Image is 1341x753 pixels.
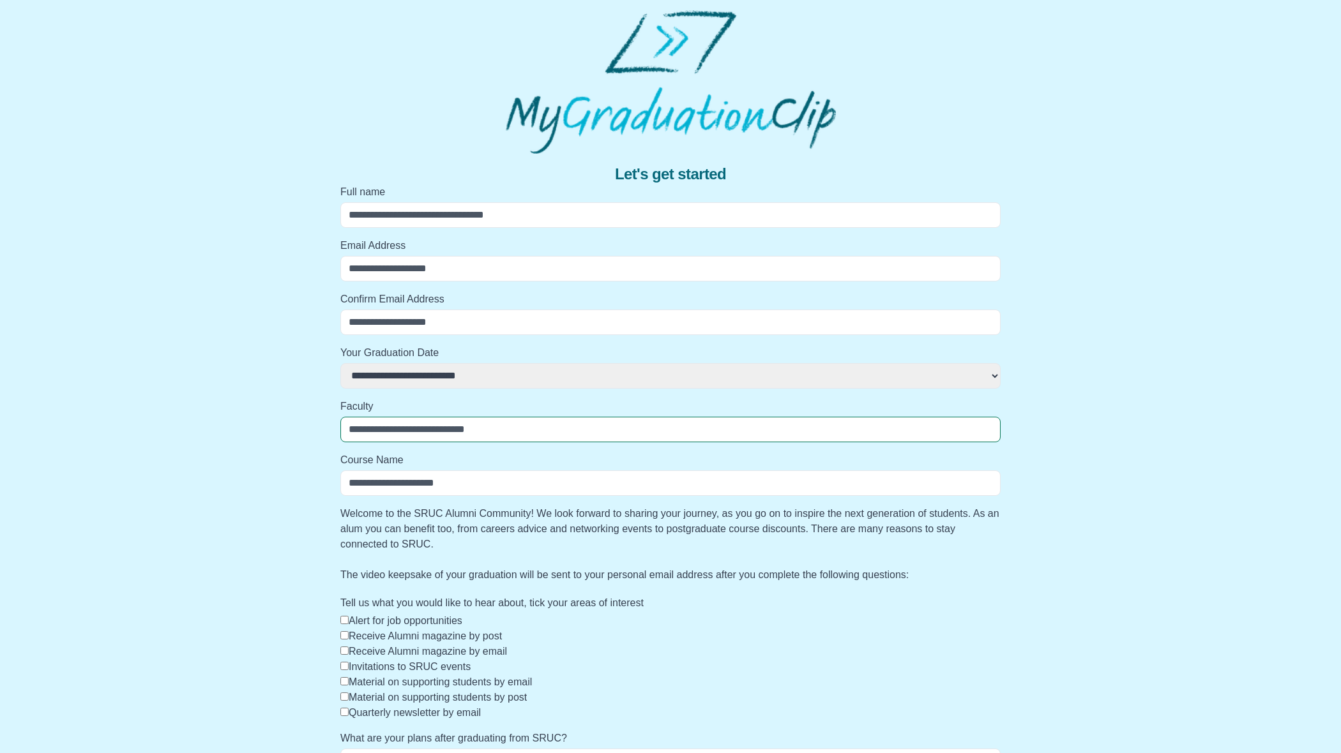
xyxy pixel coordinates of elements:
[506,10,836,154] img: MyGraduationClip
[349,646,507,657] label: Receive Alumni magazine by email
[340,731,1001,746] label: What are your plans after graduating from SRUC?
[340,292,1001,307] label: Confirm Email Address
[340,595,1001,611] label: Tell us what you would like to hear about, tick your areas of interest
[340,506,1001,583] p: Welcome to the SRUC Alumni Community! We look forward to sharing your journey, as you go on to in...
[340,452,1001,468] label: Course Name
[340,345,1001,361] label: Your Graduation Date
[340,184,1001,200] label: Full name
[349,661,471,672] label: Invitations to SRUC events
[340,238,1001,253] label: Email Address
[349,692,527,703] label: Material on supporting students by post
[349,615,462,626] label: Alert for job opportunities
[340,399,1001,414] label: Faculty
[349,630,502,641] label: Receive Alumni magazine by post
[615,164,726,184] span: Let's get started
[349,707,481,718] label: Quarterly newsletter by email
[349,676,532,687] label: Material on supporting students by email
